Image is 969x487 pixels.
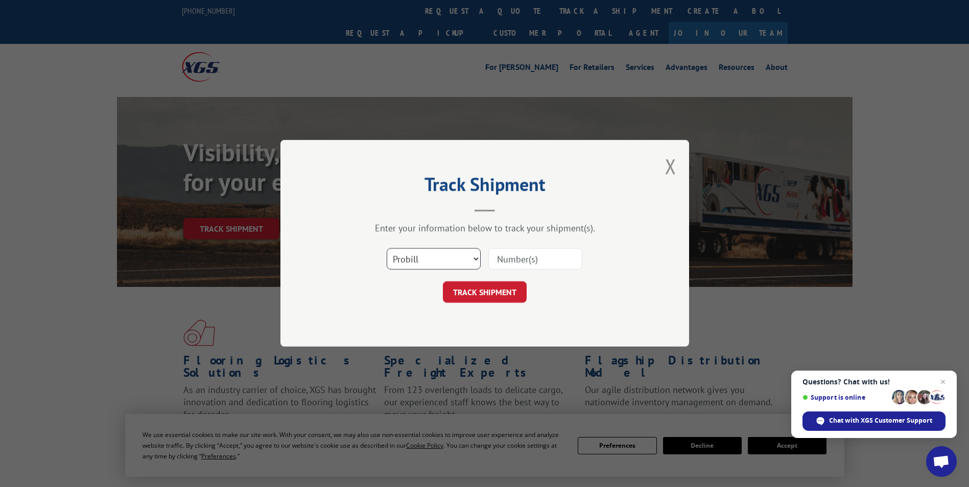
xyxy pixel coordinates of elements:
[332,177,638,197] h2: Track Shipment
[926,446,957,477] a: Open chat
[488,249,582,270] input: Number(s)
[802,411,946,431] span: Chat with XGS Customer Support
[332,223,638,234] div: Enter your information below to track your shipment(s).
[443,282,527,303] button: TRACK SHIPMENT
[829,416,932,425] span: Chat with XGS Customer Support
[802,394,888,401] span: Support is online
[665,153,676,180] button: Close modal
[802,378,946,386] span: Questions? Chat with us!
